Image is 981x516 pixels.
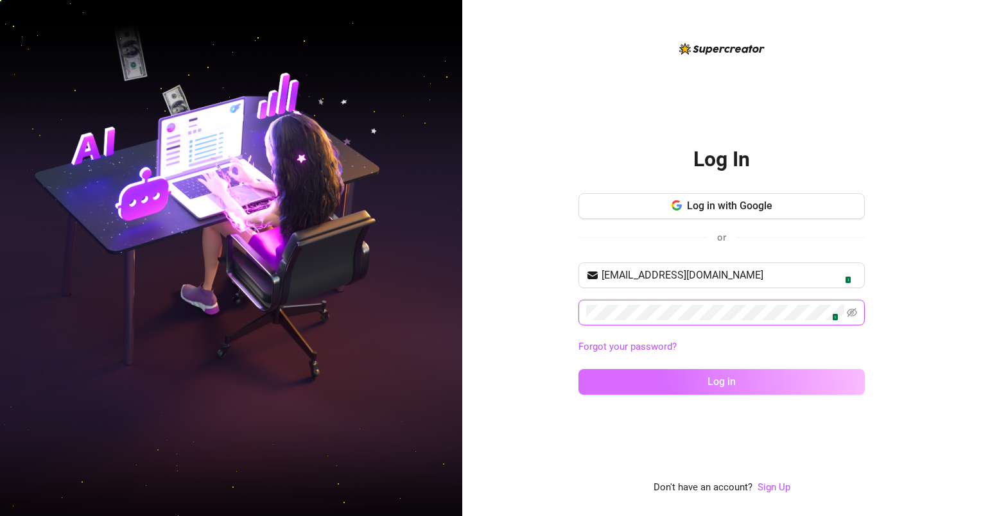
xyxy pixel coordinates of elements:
[847,307,857,318] span: eye-invisible
[693,146,750,173] h2: Log In
[826,307,837,318] img: npw-badge-icon.svg
[578,340,865,355] a: Forgot your password?
[578,193,865,219] button: Log in with Google
[758,480,790,495] a: Sign Up
[758,481,790,493] a: Sign Up
[679,43,765,55] img: logo-BBDzfeDw.svg
[717,232,726,243] span: or
[845,276,852,284] span: 1
[602,268,857,283] input: Your email
[578,341,677,352] a: Forgot your password?
[832,313,839,321] span: 1
[654,480,752,495] span: Don't have an account?
[578,369,865,395] button: Log in
[839,270,849,280] img: npw-badge-icon.svg
[708,375,736,388] span: Log in
[687,200,772,212] span: Log in with Google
